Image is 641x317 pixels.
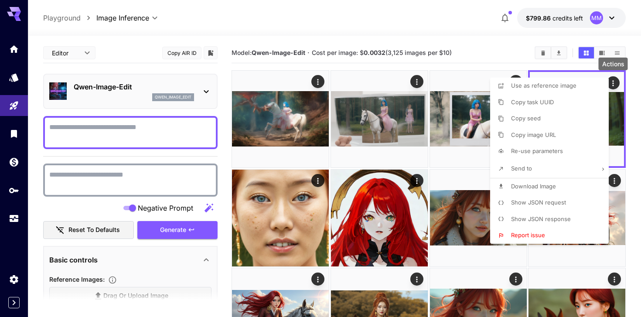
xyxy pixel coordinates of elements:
span: Send to [511,165,532,172]
span: Show JSON response [511,215,571,222]
span: Show JSON request [511,199,566,206]
span: Copy task UUID [511,99,554,106]
iframe: Chat Widget [597,275,641,317]
span: Re-use parameters [511,147,563,154]
span: Download Image [511,183,556,190]
span: Use as reference image [511,82,576,89]
span: Copy image URL [511,131,556,138]
div: Actions [599,58,628,70]
span: Copy seed [511,115,541,122]
span: Report issue [511,232,545,239]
